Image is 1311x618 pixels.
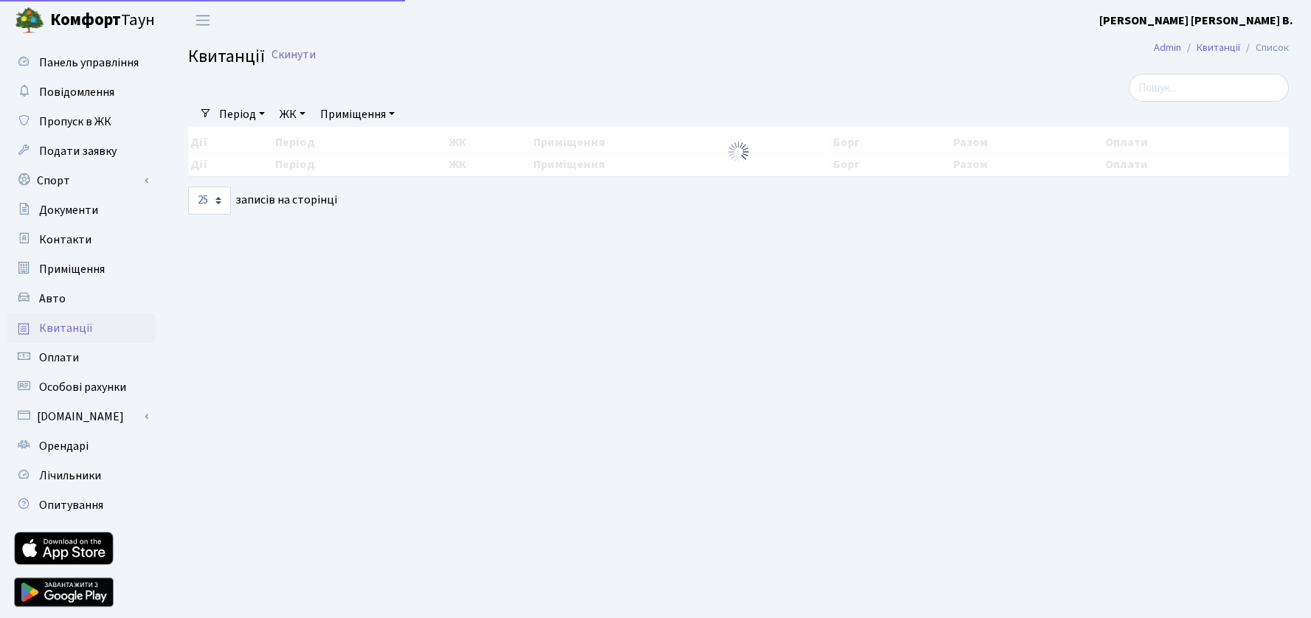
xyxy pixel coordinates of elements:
a: Контакти [7,225,155,254]
b: [PERSON_NAME] [PERSON_NAME] В. [1099,13,1293,29]
a: Опитування [7,490,155,520]
a: Пропуск в ЖК [7,107,155,136]
a: Лічильники [7,461,155,490]
img: logo.png [15,6,44,35]
a: Квитанції [7,313,155,343]
span: Подати заявку [39,143,117,159]
span: Орендарі [39,438,89,454]
a: Особові рахунки [7,372,155,402]
span: Оплати [39,350,79,366]
a: Подати заявку [7,136,155,166]
a: Приміщення [7,254,155,284]
span: Повідомлення [39,84,114,100]
span: Особові рахунки [39,379,126,395]
span: Контакти [39,232,91,248]
a: Скинути [271,48,316,62]
span: Приміщення [39,261,105,277]
span: Квитанції [188,44,265,69]
b: Комфорт [50,8,121,32]
span: Пропуск в ЖК [39,114,111,130]
select: записів на сторінці [188,187,231,215]
button: Переключити навігацію [184,8,221,32]
nav: breadcrumb [1132,32,1311,63]
span: Авто [39,291,66,307]
a: Admin [1154,40,1181,55]
a: Приміщення [314,102,401,127]
a: Період [213,102,271,127]
a: Квитанції [1197,40,1240,55]
li: Список [1240,40,1289,56]
a: [DOMAIN_NAME] [7,402,155,431]
span: Панель управління [39,55,139,71]
img: Обробка... [727,140,750,164]
a: Авто [7,284,155,313]
a: Повідомлення [7,77,155,107]
a: Документи [7,195,155,225]
a: [PERSON_NAME] [PERSON_NAME] В. [1099,12,1293,29]
a: Панель управління [7,48,155,77]
a: Спорт [7,166,155,195]
a: ЖК [274,102,311,127]
span: Квитанції [39,320,93,336]
span: Лічильники [39,468,101,484]
span: Опитування [39,497,103,513]
a: Оплати [7,343,155,372]
span: Документи [39,202,98,218]
label: записів на сторінці [188,187,337,215]
input: Пошук... [1129,74,1289,102]
span: Таун [50,8,155,33]
a: Орендарі [7,431,155,461]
